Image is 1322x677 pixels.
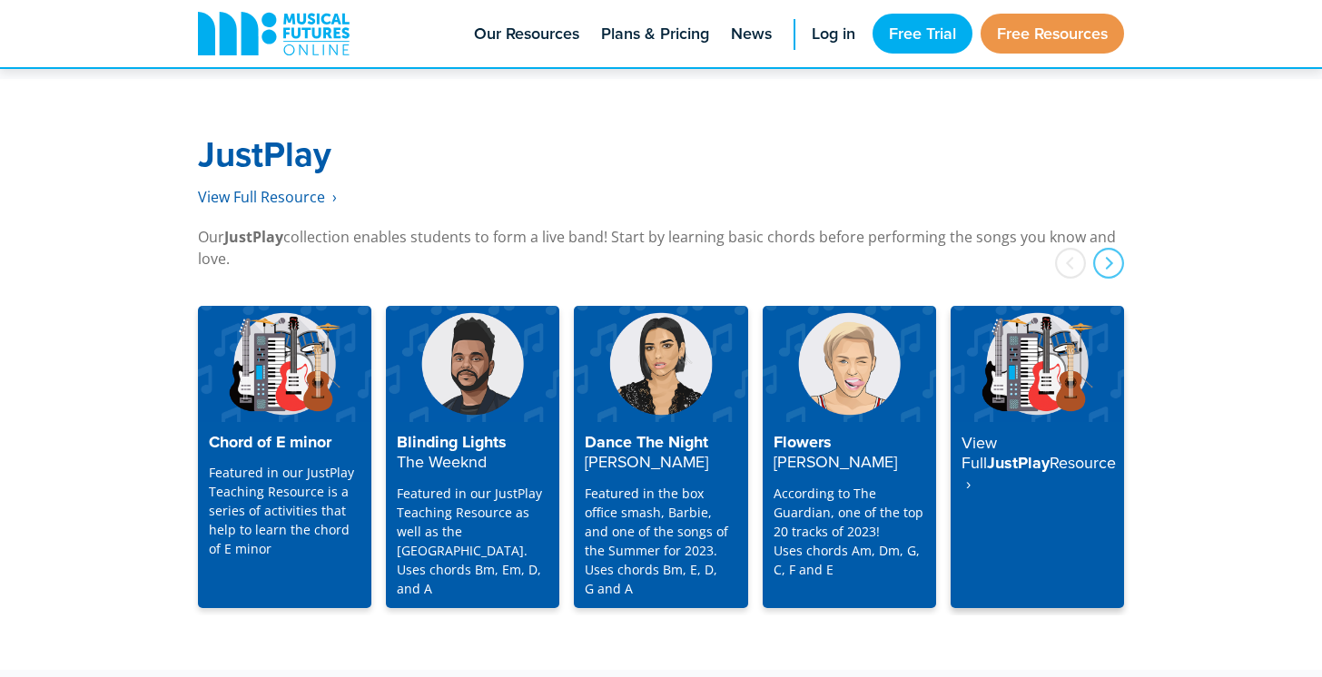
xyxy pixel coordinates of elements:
[981,14,1124,54] a: Free Resources
[962,431,997,475] strong: View Full
[198,129,331,179] strong: JustPlay
[763,306,936,608] a: Flowers[PERSON_NAME] According to The Guardian, one of the top 20 tracks of 2023!Uses chords Am, ...
[1055,248,1086,279] div: prev
[397,450,487,473] strong: The Weeknd
[198,187,337,207] span: View Full Resource‎‏‏‎ ‎ ›
[601,22,709,46] span: Plans & Pricing
[574,306,747,608] a: Dance The Night[PERSON_NAME] Featured in the box office smash, Barbie, and one of the songs of th...
[397,433,548,473] h4: Blinding Lights
[962,451,1116,495] strong: Resource ‎ ›
[585,433,736,473] h4: Dance The Night
[198,187,337,208] a: View Full Resource‎‏‏‎ ‎ ›
[873,14,972,54] a: Free Trial
[585,450,708,473] strong: [PERSON_NAME]
[198,306,371,608] a: Chord of E minor Featured in our JustPlay Teaching Resource is a series of activities that help t...
[386,306,559,608] a: Blinding LightsThe Weeknd Featured in our JustPlay Teaching Resource as well as the [GEOGRAPHIC_D...
[774,450,897,473] strong: [PERSON_NAME]
[397,484,548,598] p: Featured in our JustPlay Teaching Resource as well as the [GEOGRAPHIC_DATA]. Uses chords Bm, Em, ...
[224,227,283,247] strong: JustPlay
[198,226,1124,270] p: Our collection enables students to form a live band! Start by learning basic chords before perfor...
[774,433,925,473] h4: Flowers
[209,463,360,558] p: Featured in our JustPlay Teaching Resource is a series of activities that help to learn the chord...
[585,484,736,598] p: Featured in the box office smash, Barbie, and one of the songs of the Summer for 2023. Uses chord...
[1093,248,1124,279] div: next
[731,22,772,46] span: News
[774,484,925,579] p: According to The Guardian, one of the top 20 tracks of 2023! Uses chords Am, Dm, G, C, F and E
[209,433,360,453] h4: Chord of E minor
[474,22,579,46] span: Our Resources
[951,306,1124,608] a: View FullJustPlayResource ‎ ›
[812,22,855,46] span: Log in
[962,433,1113,495] h4: JustPlay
